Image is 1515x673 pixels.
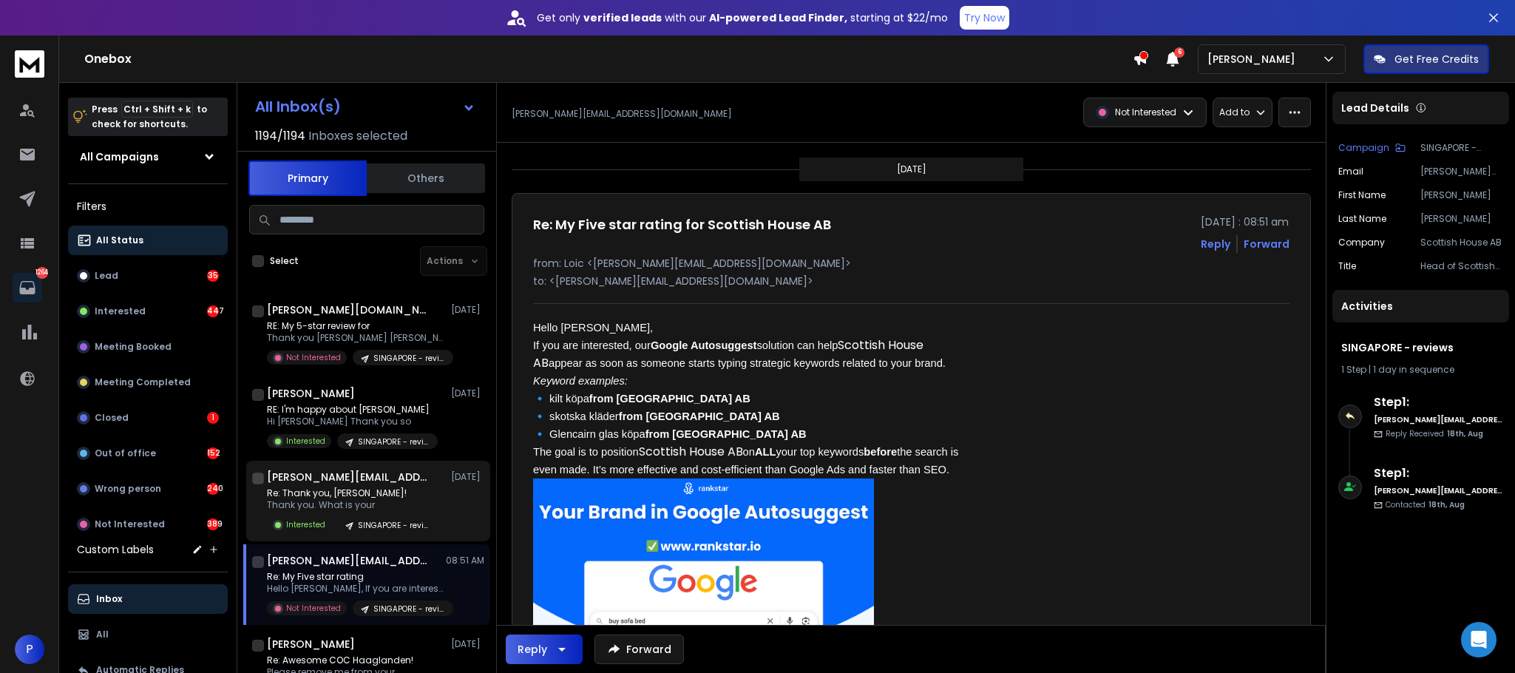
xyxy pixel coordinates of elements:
[68,142,228,172] button: All Campaigns
[207,412,219,424] div: 1
[96,234,143,246] p: All Status
[897,163,926,175] p: [DATE]
[13,273,42,302] a: 1264
[1394,52,1479,67] p: Get Free Credits
[512,108,732,120] p: [PERSON_NAME][EMAIL_ADDRESS][DOMAIN_NAME]
[1338,142,1389,154] p: Campaign
[15,635,44,664] button: P
[518,642,547,657] div: Reply
[68,474,228,504] button: Wrong person240
[95,305,146,317] p: Interested
[1341,101,1409,115] p: Lead Details
[533,274,1289,288] p: to: <[PERSON_NAME][EMAIL_ADDRESS][DOMAIN_NAME]>
[95,376,191,388] p: Meeting Completed
[960,6,1009,30] button: Try Now
[121,101,193,118] span: Ctrl + Shift + k
[533,256,1289,271] p: from: Loic <[PERSON_NAME][EMAIL_ADDRESS][DOMAIN_NAME]>
[506,635,583,664] button: Reply
[1174,47,1184,58] span: 6
[84,50,1133,68] h1: Onebox
[207,305,219,317] div: 447
[68,403,228,433] button: Closed1
[1341,363,1366,376] span: 1 Step
[1420,189,1503,201] p: [PERSON_NAME]
[68,510,228,539] button: Not Interested389
[1386,428,1483,439] p: Reply Received
[1447,428,1483,439] span: 18th, Aug
[1219,106,1250,118] p: Add to
[1373,363,1454,376] span: 1 day in sequence
[96,629,109,640] p: All
[243,92,487,121] button: All Inbox(s)
[1338,142,1406,154] button: Campaign
[92,102,207,132] p: Press to check for shortcuts.
[533,478,874,671] img: AD_4nXdRaYqDPgGeb10-0KEMBpiLtRfhlSUcdeW0VZSCsU8BTnQs9I6PVGCLQ5hk6nWtL2bkaFm4-4wXkU8xgRATkTwVth0qR...
[286,519,325,530] p: Interested
[267,487,438,499] p: Re: Thank you, [PERSON_NAME]!
[267,571,444,583] p: Re: My Five star rating
[589,393,750,405] span: from [GEOGRAPHIC_DATA] AB
[267,416,438,427] p: Hi [PERSON_NAME] Thank you so
[756,339,838,351] span: solution can help
[286,603,341,614] p: Not Interested
[95,447,156,459] p: Out of office
[95,518,165,530] p: Not Interested
[1374,485,1503,496] h6: [PERSON_NAME][EMAIL_ADDRESS][DOMAIN_NAME]
[95,483,161,495] p: Wrong person
[68,297,228,326] button: Interested447
[864,446,897,458] span: before
[286,352,341,363] p: Not Interested
[255,99,341,114] h1: All Inbox(s)
[709,10,847,25] strong: AI-powered Lead Finder,
[367,162,485,195] button: Others
[651,339,757,351] span: Google Autosuggest
[1244,237,1289,251] div: Forward
[1363,44,1489,74] button: Get Free Credits
[267,386,355,401] h1: [PERSON_NAME]
[207,483,219,495] div: 240
[267,583,444,595] p: Hello [PERSON_NAME], If you are interested,
[207,518,219,530] div: 389
[248,160,367,196] button: Primary
[451,388,484,399] p: [DATE]
[1386,499,1465,510] p: Contacted
[1201,214,1289,229] p: [DATE] : 08:51 am
[533,339,651,351] span: If you are interested, our
[255,127,305,145] span: 1194 / 1194
[1374,393,1503,411] h6: Step 1 :
[68,584,228,614] button: Inbox
[1420,213,1503,225] p: [PERSON_NAME]
[267,499,438,511] p: Thank you. What is your
[267,302,430,317] h1: [PERSON_NAME][DOMAIN_NAME]
[1338,166,1363,177] p: Email
[15,50,44,78] img: logo
[267,470,430,484] h1: [PERSON_NAME][EMAIL_ADDRESS][DOMAIN_NAME]
[533,393,589,405] span: 🔹 kilt köpa
[207,270,219,282] div: 35
[743,446,755,458] span: on
[1338,237,1385,248] p: Company
[1338,189,1386,201] p: First Name
[77,542,154,557] h3: Custom Labels
[270,255,299,267] label: Select
[755,446,776,458] span: ALL
[1338,213,1386,225] p: Last Name
[68,439,228,468] button: Out of office152
[267,655,422,666] p: Re: Awesome COC Haaglanden!
[267,637,355,652] h1: [PERSON_NAME]
[1461,622,1497,657] div: Open Intercom Messenger
[964,10,1005,25] p: Try Now
[80,149,159,164] h1: All Campaigns
[533,214,831,235] h1: Re: My Five star rating for Scottish House AB
[36,267,48,279] p: 1264
[533,428,645,440] span: 🔹 Glencairn glas köpa
[1420,260,1503,272] p: Head of Scottish Affairs
[594,635,684,664] button: Forward
[358,520,429,531] p: SINGAPORE - reviews
[1374,414,1503,425] h6: [PERSON_NAME][EMAIL_ADDRESS][DOMAIN_NAME]
[1341,340,1500,355] h1: SINGAPORE - reviews
[1428,499,1465,510] span: 18th, Aug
